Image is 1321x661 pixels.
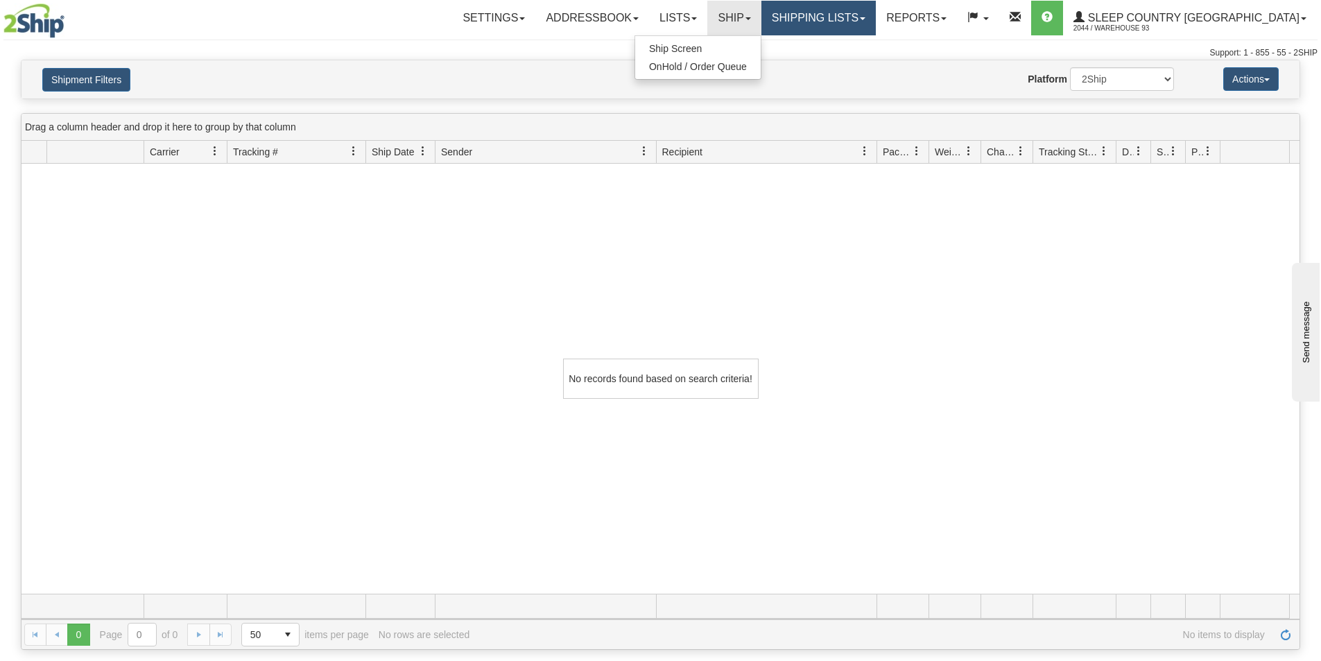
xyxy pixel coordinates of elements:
[241,623,300,646] span: Page sizes drop down
[203,139,227,163] a: Carrier filter column settings
[1223,67,1279,91] button: Actions
[635,58,761,76] a: OnHold / Order Queue
[1092,139,1116,163] a: Tracking Status filter column settings
[649,1,707,35] a: Lists
[1122,145,1134,159] span: Delivery Status
[1039,145,1099,159] span: Tracking Status
[1157,145,1168,159] span: Shipment Issues
[379,629,470,640] div: No rows are selected
[662,145,702,159] span: Recipient
[277,624,299,646] span: select
[411,139,435,163] a: Ship Date filter column settings
[1073,22,1177,35] span: 2044 / Warehouse 93
[250,628,268,642] span: 50
[987,145,1016,159] span: Charge
[3,47,1318,59] div: Support: 1 - 855 - 55 - 2SHIP
[876,1,957,35] a: Reports
[853,139,877,163] a: Recipient filter column settings
[42,68,130,92] button: Shipment Filters
[233,145,278,159] span: Tracking #
[635,40,761,58] a: Ship Screen
[1191,145,1203,159] span: Pickup Status
[1275,624,1297,646] a: Refresh
[649,43,702,54] span: Ship Screen
[957,139,981,163] a: Weight filter column settings
[441,145,472,159] span: Sender
[1127,139,1150,163] a: Delivery Status filter column settings
[3,3,64,38] img: logo2044.jpg
[10,12,128,22] div: Send message
[1162,139,1185,163] a: Shipment Issues filter column settings
[67,624,89,646] span: Page 0
[761,1,876,35] a: Shipping lists
[150,145,180,159] span: Carrier
[649,61,747,72] span: OnHold / Order Queue
[452,1,535,35] a: Settings
[372,145,414,159] span: Ship Date
[935,145,964,159] span: Weight
[1063,1,1317,35] a: Sleep Country [GEOGRAPHIC_DATA] 2044 / Warehouse 93
[707,1,761,35] a: Ship
[100,623,178,646] span: Page of 0
[535,1,649,35] a: Addressbook
[883,145,912,159] span: Packages
[1009,139,1033,163] a: Charge filter column settings
[1289,259,1320,401] iframe: chat widget
[632,139,656,163] a: Sender filter column settings
[905,139,929,163] a: Packages filter column settings
[21,114,1300,141] div: grid grouping header
[241,623,369,646] span: items per page
[342,139,365,163] a: Tracking # filter column settings
[1085,12,1300,24] span: Sleep Country [GEOGRAPHIC_DATA]
[1028,72,1067,86] label: Platform
[479,629,1265,640] span: No items to display
[1196,139,1220,163] a: Pickup Status filter column settings
[563,359,759,399] div: No records found based on search criteria!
